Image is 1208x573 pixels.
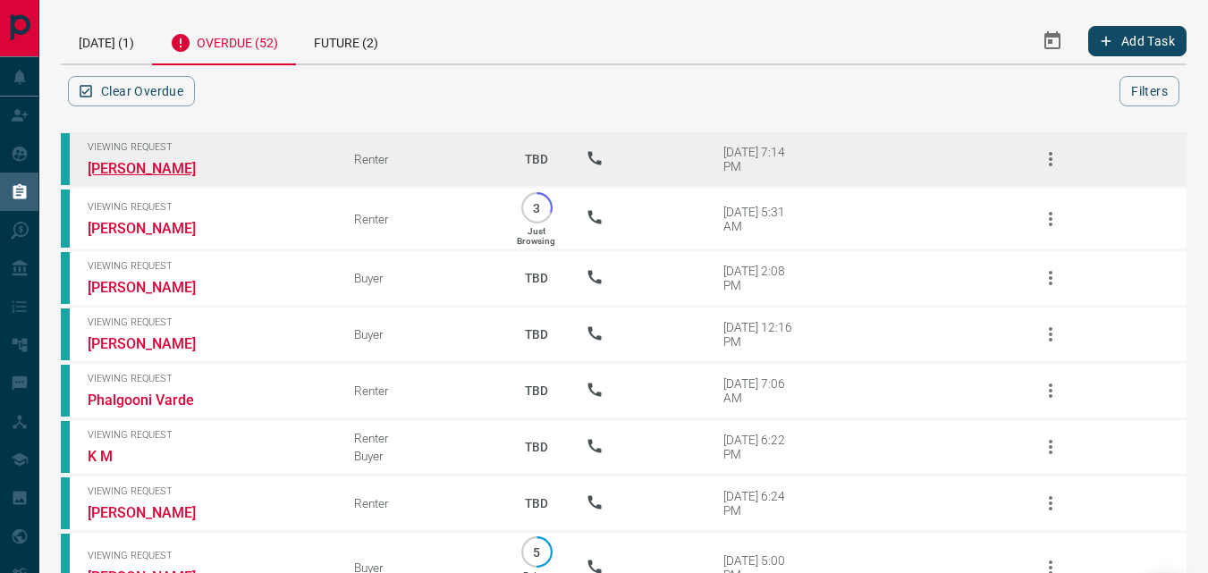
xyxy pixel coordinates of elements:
[296,18,396,63] div: Future (2)
[88,485,327,497] span: Viewing Request
[61,18,152,63] div: [DATE] (1)
[514,367,559,415] p: TBD
[88,335,222,352] a: [PERSON_NAME]
[88,316,327,328] span: Viewing Request
[354,449,487,463] div: Buyer
[514,254,559,302] p: TBD
[61,477,70,529] div: condos.ca
[723,376,799,405] div: [DATE] 7:06 AM
[1119,76,1179,106] button: Filters
[88,160,222,177] a: [PERSON_NAME]
[1031,20,1074,63] button: Select Date Range
[61,190,70,248] div: condos.ca
[530,201,544,215] p: 3
[68,76,195,106] button: Clear Overdue
[61,252,70,304] div: condos.ca
[514,423,559,471] p: TBD
[723,433,799,461] div: [DATE] 6:22 PM
[88,504,222,521] a: [PERSON_NAME]
[354,431,487,445] div: Renter
[88,550,327,561] span: Viewing Request
[88,448,222,465] a: K M
[723,205,799,233] div: [DATE] 5:31 AM
[152,18,296,65] div: Overdue (52)
[88,260,327,272] span: Viewing Request
[88,201,327,213] span: Viewing Request
[354,327,487,341] div: Buyer
[61,421,70,473] div: condos.ca
[723,489,799,518] div: [DATE] 6:24 PM
[1088,26,1187,56] button: Add Task
[723,320,799,349] div: [DATE] 12:16 PM
[88,429,327,441] span: Viewing Request
[88,141,327,153] span: Viewing Request
[88,373,327,384] span: Viewing Request
[354,271,487,285] div: Buyer
[354,383,487,398] div: Renter
[88,220,222,237] a: [PERSON_NAME]
[61,133,70,185] div: condos.ca
[88,392,222,409] a: Phalgooni Varde
[88,279,222,296] a: [PERSON_NAME]
[723,264,799,292] div: [DATE] 2:08 PM
[354,496,487,510] div: Renter
[514,479,559,527] p: TBD
[514,310,559,358] p: TBD
[514,135,559,183] p: TBD
[723,145,799,173] div: [DATE] 7:14 PM
[61,365,70,417] div: condos.ca
[354,152,487,166] div: Renter
[61,308,70,360] div: condos.ca
[530,545,544,559] p: 5
[354,212,487,226] div: Renter
[517,226,555,246] p: Just Browsing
